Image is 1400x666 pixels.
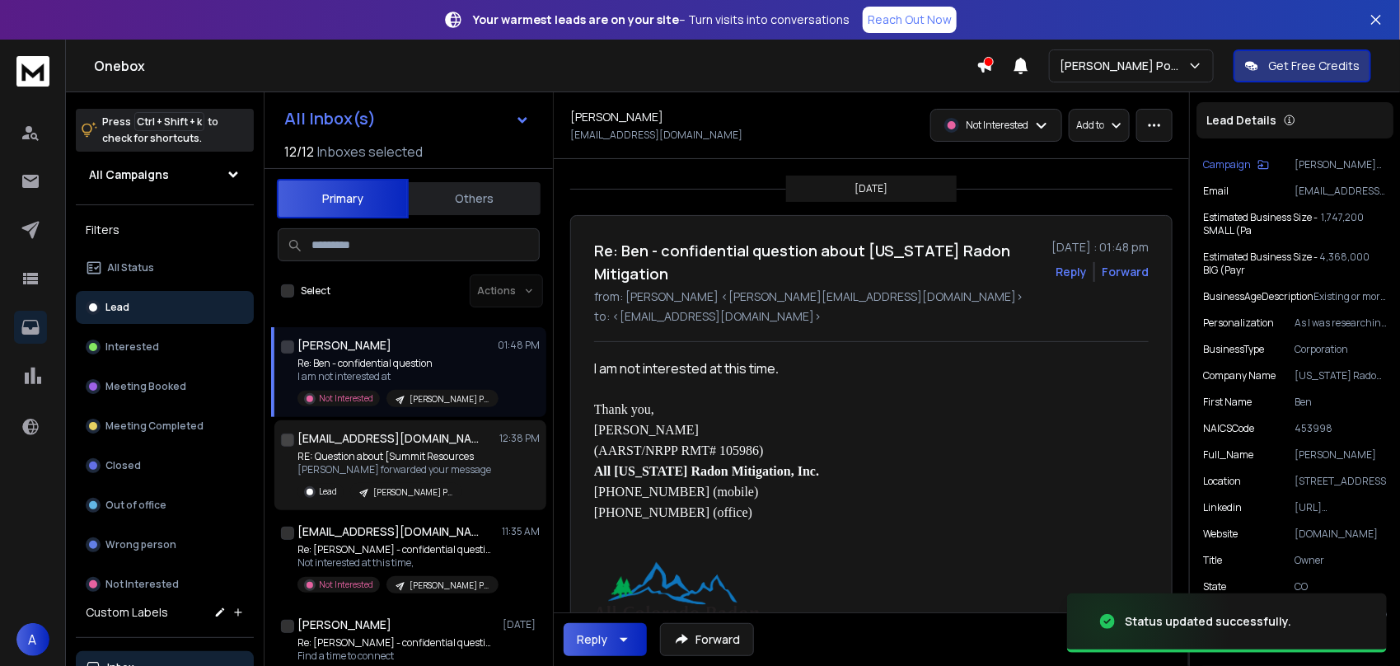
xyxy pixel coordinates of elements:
[1203,185,1229,198] p: Email
[503,618,540,631] p: [DATE]
[473,12,679,27] strong: Your warmest leads are on your site
[76,568,254,601] button: Not Interested
[594,423,699,437] font: [PERSON_NAME]
[570,129,742,142] p: [EMAIL_ADDRESS][DOMAIN_NAME]
[498,339,540,352] p: 01:48 PM
[594,359,1075,379] div: I am not interested at this time
[1203,158,1251,171] p: Campaign
[1203,343,1264,356] p: BusinessType
[1234,49,1371,82] button: Get Free Credits
[1203,317,1274,330] p: Personalization
[76,291,254,324] button: Lead
[594,562,759,621] img: AIorK4yI1cXnFdDGC9oR_TBG1JZeFEumGht3QuLF8q6w05M-u0sR0ay9_2d4SPTyJqhBKXaeGQ8lC1BPOF4s
[76,331,254,363] button: Interested
[105,301,129,314] p: Lead
[271,102,543,135] button: All Inbox(s)
[102,114,218,147] p: Press to check for shortcuts.
[105,499,166,512] p: Out of office
[76,158,254,191] button: All Campaigns
[410,579,489,592] p: [PERSON_NAME] Point
[1203,422,1254,435] p: NAICSCode
[1203,211,1321,237] p: Estimated Business size - SMALL (pa
[863,7,957,33] a: Reach Out Now
[76,528,254,561] button: Wrong person
[1203,528,1238,541] p: website
[564,623,647,656] button: Reply
[594,485,759,499] font: [PHONE_NUMBER] (mobile)
[1203,448,1253,462] p: Full_Name
[76,218,254,242] h3: Filters
[1295,343,1387,356] p: Corporation
[297,523,479,540] h1: [EMAIL_ADDRESS][DOMAIN_NAME]
[868,12,952,28] p: Reach Out Now
[1203,475,1241,488] p: location
[297,337,391,354] h1: [PERSON_NAME]
[76,449,254,482] button: Closed
[1295,554,1387,567] p: Owner
[1295,448,1387,462] p: [PERSON_NAME]
[16,623,49,656] button: A
[1295,185,1387,198] p: [EMAIL_ADDRESS][DOMAIN_NAME]
[1203,501,1242,514] p: linkedin
[297,357,495,370] p: Re: Ben - confidential question
[105,420,204,433] p: Meeting Completed
[502,525,540,538] p: 11:35 AM
[1060,58,1187,74] p: [PERSON_NAME] Point
[105,340,159,354] p: Interested
[1268,58,1360,74] p: Get Free Credits
[499,432,540,445] p: 12:38 PM
[1295,422,1387,435] p: 453998
[594,288,1149,305] p: from: [PERSON_NAME] <[PERSON_NAME][EMAIL_ADDRESS][DOMAIN_NAME]>
[105,538,176,551] p: Wrong person
[1319,251,1387,277] p: 4,368,000
[297,543,495,556] p: Re: [PERSON_NAME] - confidential question
[1295,369,1387,382] p: [US_STATE] Radon Mitigation
[409,181,541,217] button: Others
[134,112,204,131] span: Ctrl + Shift + k
[76,370,254,403] button: Meeting Booked
[473,12,850,28] p: – Turn visits into conversations
[1056,264,1087,280] button: Reply
[76,489,254,522] button: Out of office
[1295,396,1387,409] p: Ben
[89,166,169,183] h1: All Campaigns
[1295,501,1387,514] p: [URL][DOMAIN_NAME][PERSON_NAME]
[16,56,49,87] img: logo
[594,464,819,478] font: All [US_STATE] Radon Mitigation, Inc.
[577,631,607,648] div: Reply
[594,308,1149,325] p: to: <[EMAIL_ADDRESS][DOMAIN_NAME]>
[76,410,254,443] button: Meeting Completed
[1313,290,1387,303] p: Existing or more than [DEMOGRAPHIC_DATA]
[297,617,391,633] h1: [PERSON_NAME]
[105,578,179,591] p: Not Interested
[94,56,976,76] h1: Onebox
[297,556,495,570] p: Not interested at this time,
[1295,158,1387,171] p: [PERSON_NAME] Point
[594,443,764,457] font: (AARST/NRPP RMT# 105986)
[594,239,1042,285] h1: Re: Ben - confidential question about [US_STATE] Radon Mitigation
[1203,251,1319,277] p: Estimated Business size - BIG (payr
[1203,158,1269,171] button: Campaign
[1203,290,1313,303] p: BusinessAgeDescription
[1076,119,1104,132] p: Add to
[105,459,141,472] p: Closed
[1051,239,1149,256] p: [DATE] : 01:48 pm
[1203,554,1222,567] p: title
[319,579,373,591] p: Not Interested
[297,636,495,650] p: Re: [PERSON_NAME] - confidential question
[1125,613,1291,630] div: Status updated successfully.
[86,604,168,621] h3: Custom Labels
[284,142,314,162] span: 12 / 12
[1203,369,1276,382] p: Company Name
[966,119,1028,132] p: Not Interested
[1295,528,1387,541] p: [DOMAIN_NAME]
[107,261,154,274] p: All Status
[855,182,888,195] p: [DATE]
[373,486,452,499] p: [PERSON_NAME] Point
[594,402,654,416] span: Thank you,
[1295,475,1387,488] p: [STREET_ADDRESS]
[284,110,376,127] h1: All Inbox(s)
